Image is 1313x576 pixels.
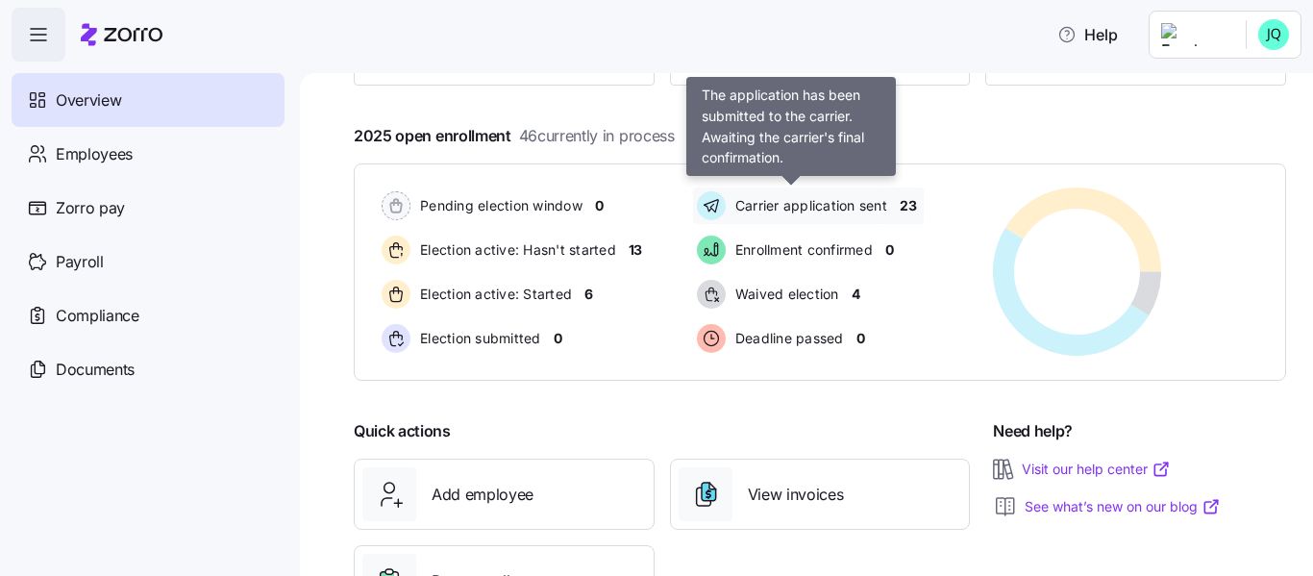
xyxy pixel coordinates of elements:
[629,240,642,260] span: 13
[56,88,121,113] span: Overview
[12,288,285,342] a: Compliance
[730,240,873,260] span: Enrollment confirmed
[354,124,675,148] span: 2025 open enrollment
[414,196,582,215] span: Pending election window
[12,342,285,396] a: Documents
[554,329,562,348] span: 0
[730,196,887,215] span: Carrier application sent
[354,419,451,443] span: Quick actions
[856,329,865,348] span: 0
[852,285,860,304] span: 4
[414,329,541,348] span: Election submitted
[748,483,844,507] span: View invoices
[12,181,285,235] a: Zorro pay
[1025,497,1221,516] a: See what’s new on our blog
[1161,23,1230,46] img: Employer logo
[730,329,844,348] span: Deadline passed
[519,124,675,148] span: 46 currently in process
[56,142,133,166] span: Employees
[12,235,285,288] a: Payroll
[414,285,572,304] span: Election active: Started
[1258,19,1289,50] img: 4b8e4801d554be10763704beea63fd77
[56,358,135,382] span: Documents
[730,285,839,304] span: Waived election
[900,196,916,215] span: 23
[12,127,285,181] a: Employees
[414,240,616,260] span: Election active: Hasn't started
[56,250,104,274] span: Payroll
[432,483,533,507] span: Add employee
[56,196,125,220] span: Zorro pay
[1057,23,1118,46] span: Help
[584,285,593,304] span: 6
[12,73,285,127] a: Overview
[885,240,894,260] span: 0
[595,196,604,215] span: 0
[993,419,1073,443] span: Need help?
[1042,15,1133,54] button: Help
[56,304,139,328] span: Compliance
[1022,460,1171,479] a: Visit our help center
